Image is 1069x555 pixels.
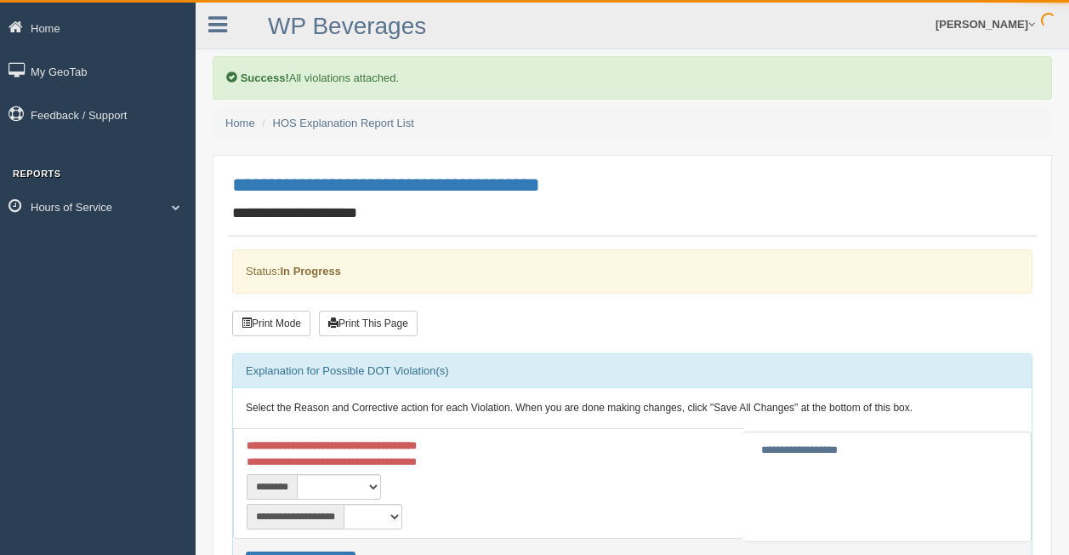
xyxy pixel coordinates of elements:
[233,388,1032,429] div: Select the Reason and Corrective action for each Violation. When you are done making changes, cli...
[232,249,1032,293] div: Status:
[268,13,426,39] a: WP Beverages
[280,265,341,277] strong: In Progress
[273,117,414,129] a: HOS Explanation Report List
[241,72,289,84] b: Success!
[213,56,1052,100] div: All violations attached.
[319,311,418,336] button: Print This Page
[233,354,1032,388] div: Explanation for Possible DOT Violation(s)
[225,117,255,129] a: Home
[232,311,310,336] button: Print Mode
